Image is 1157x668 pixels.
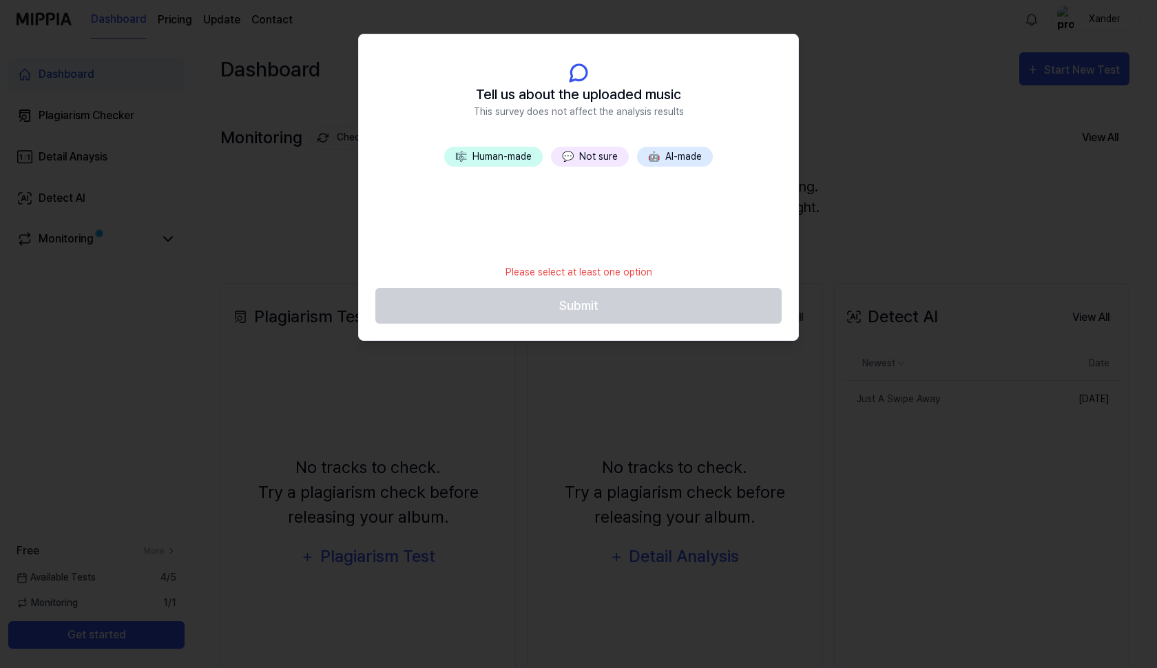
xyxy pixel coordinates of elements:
[637,147,713,167] button: 🤖AI-made
[444,147,543,167] button: 🎼Human-made
[551,147,629,167] button: 💬Not sure
[562,151,574,162] span: 💬
[455,151,467,162] span: 🎼
[474,105,684,119] span: This survey does not affect the analysis results
[497,257,660,288] div: Please select at least one option
[476,84,681,105] span: Tell us about the uploaded music
[648,151,660,162] span: 🤖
